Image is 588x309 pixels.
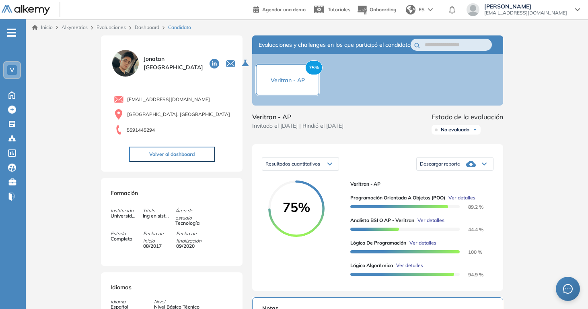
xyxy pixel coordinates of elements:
span: Institución [111,207,143,214]
span: 09/2020 [176,243,204,250]
button: Seleccione la evaluación activa [239,56,253,71]
span: Estado de la evaluación [432,112,503,122]
span: Programación Orientada a Objetos (POO) [350,194,445,201]
span: Ing en sistemas [143,212,170,220]
span: Agendar una demo [262,6,306,12]
span: No evaluado [441,127,469,133]
button: Ver detalles [414,217,444,224]
i: - [7,32,16,33]
span: 94.9 % [458,272,483,278]
button: Volver al dashboard [129,147,215,162]
img: arrow [428,8,433,11]
span: Estado [111,230,143,237]
span: Onboarding [370,6,396,12]
span: Tutoriales [328,6,350,12]
button: Ver detalles [406,239,436,247]
span: 75% [305,60,323,75]
span: Completo [111,235,138,243]
span: Universidad Multicultural CUDEC [111,212,138,220]
span: Lógica algorítmica [350,262,393,269]
span: [EMAIL_ADDRESS][DOMAIN_NAME] [484,10,567,16]
span: ES [419,6,425,13]
button: Onboarding [357,1,396,19]
img: world [406,5,415,15]
span: Veritran - AP [271,77,305,84]
button: Ver detalles [445,194,475,201]
span: 08/2017 [143,243,171,250]
a: Inicio [32,24,53,31]
span: Fecha de finalización [176,230,208,245]
img: Logo [2,5,50,15]
button: Ver detalles [393,262,423,269]
span: message [563,284,573,294]
span: Fecha de inicio [143,230,175,245]
span: Veritran - AP [252,112,343,122]
span: Jonatan [GEOGRAPHIC_DATA] [144,55,203,72]
span: Descargar reporte [420,161,460,167]
span: V [10,67,14,73]
span: Idioma [111,298,128,305]
span: [EMAIL_ADDRESS][DOMAIN_NAME] [127,96,210,103]
span: 100 % [458,249,482,255]
img: PROFILE_MENU_LOGO_USER [111,48,140,78]
span: Formación [111,189,138,197]
span: Idiomas [111,284,132,291]
span: 89.2 % [458,204,483,210]
span: Ver detalles [396,262,423,269]
span: Resultados cuantitativos [265,161,320,167]
a: Dashboard [135,24,159,30]
span: Veritran - AP [350,180,487,188]
span: Tecnología [175,220,203,227]
a: Evaluaciones [97,24,126,30]
span: 5591445294 [127,127,155,134]
span: Alkymetrics [62,24,88,30]
span: [PERSON_NAME] [484,3,567,10]
img: Ícono de flecha [473,127,477,132]
a: Agendar una demo [253,4,306,14]
span: Ver detalles [417,217,444,224]
span: Área de estudio [175,207,208,222]
span: 75% [268,201,325,214]
span: Lógica de Programación [350,239,406,247]
span: Analista BSI o AP - Veritran [350,217,414,224]
span: Evaluaciones y challenges en los que participó el candidato [259,41,411,49]
span: Invitado el [DATE] | Rindió el [DATE] [252,122,343,130]
span: Título [143,207,175,214]
span: Candidato [168,24,191,31]
span: Ver detalles [448,194,475,201]
span: Ver detalles [409,239,436,247]
span: Nivel [154,298,199,305]
span: 44.4 % [458,226,483,232]
span: [GEOGRAPHIC_DATA], [GEOGRAPHIC_DATA] [127,111,230,118]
